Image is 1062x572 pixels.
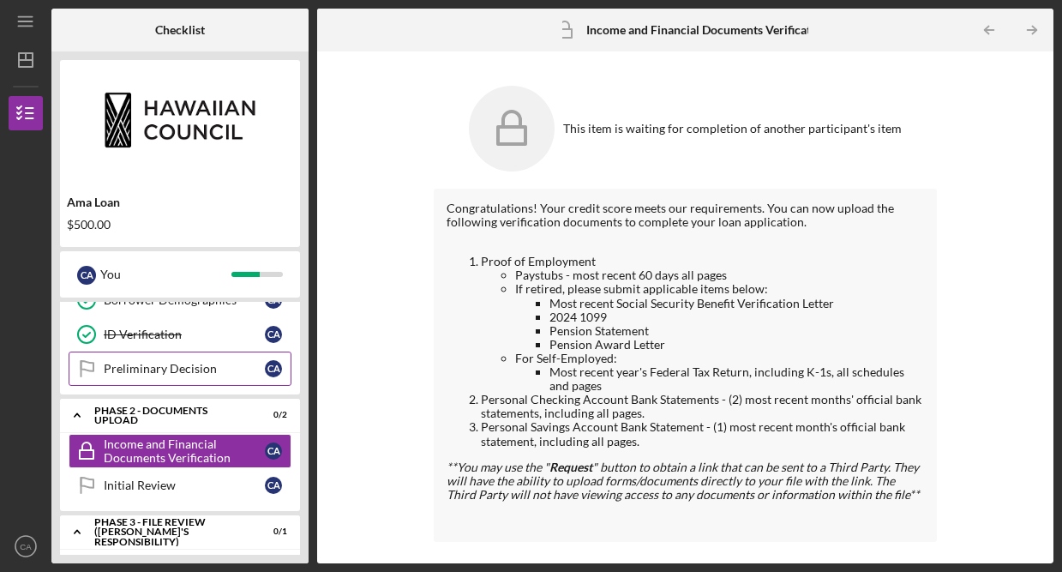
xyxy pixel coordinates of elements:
[256,527,287,537] div: 0 / 1
[515,268,924,282] li: Paystubs - most recent 60 days all pages
[100,260,231,289] div: You
[586,23,828,37] b: Income and Financial Documents Verification
[265,443,282,460] div: C A
[69,434,291,468] a: Income and Financial Documents VerificationCA
[265,477,282,494] div: C A
[549,460,592,474] strong: Request
[67,196,293,209] div: Ama Loan
[549,338,924,352] li: Pension Award Letter
[481,420,924,448] li: Personal Savings Account Bank Statement - (1) most recent month's official bank statement, includ...
[67,218,293,232] div: $500.00
[515,352,924,393] li: For Self-Employed:
[94,406,244,425] div: Phase 2 - DOCUMENTS UPLOAD
[549,297,924,310] li: Most recent Social Security Benefit Verification Letter
[155,23,205,37] b: Checklist
[265,326,282,343] div: C A
[104,328,265,341] div: ID Verification
[94,517,244,547] div: PHASE 3 - FILE REVIEW ([PERSON_NAME]'s Responsibility)
[447,202,924,229] div: Congratulations! Your credit score meets our requirements. You can now upload the following verif...
[447,460,920,502] em: **You may use the " " button to obtain a link that can be sent to a Third Party. They will have t...
[104,479,265,492] div: Initial Review
[77,266,96,285] div: C A
[481,393,924,420] li: Personal Checking Account Bank Statements - (2) most recent months' official bank statements, inc...
[515,282,924,351] li: If retired, please submit applicable items below:
[60,69,300,172] img: Product logo
[549,324,924,338] li: Pension Statement
[69,352,291,386] a: Preliminary DecisionCA
[549,365,924,393] li: Most recent year's Federal Tax Return, including K-1s, all schedules and pages
[69,468,291,503] a: Initial ReviewCA
[256,410,287,420] div: 0 / 2
[104,437,265,465] div: Income and Financial Documents Verification
[20,542,32,551] text: CA
[481,255,924,393] li: Proof of Employment
[104,362,265,376] div: Preliminary Decision
[549,310,924,324] li: 2024 1099
[9,529,43,563] button: CA
[265,360,282,377] div: C A
[69,317,291,352] a: ID VerificationCA
[563,122,902,135] div: This item is waiting for completion of another participant's item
